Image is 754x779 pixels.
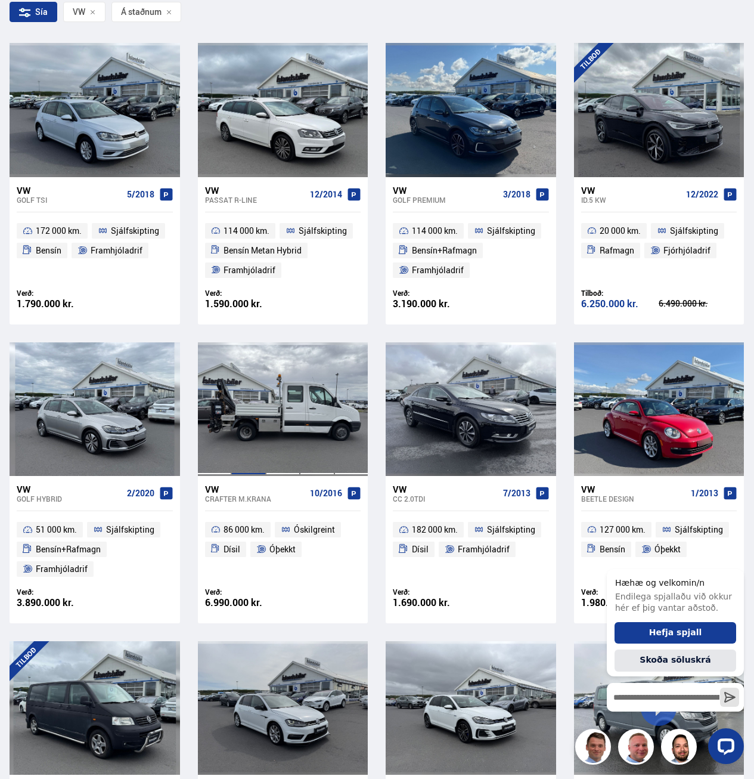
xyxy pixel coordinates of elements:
[600,542,625,557] span: Bensín
[412,243,477,258] span: Bensín+Rafmagn
[36,523,77,537] span: 51 000 km.
[393,185,498,196] div: VW
[127,190,154,199] span: 5/2018
[393,588,471,596] div: Verð:
[205,185,306,196] div: VW
[36,224,82,238] span: 172 000 km.
[10,2,57,22] div: Sía
[17,289,95,298] div: Verð:
[393,299,471,309] div: 3.190.000 kr.
[269,542,296,557] span: Óþekkt
[577,731,613,766] img: FbJEzSuNWCJXmdc-.webp
[691,489,718,498] span: 1/2013
[310,190,342,199] span: 12/2014
[17,484,122,494] div: VW
[10,476,180,623] a: VW Golf HYBRID 2/2020 51 000 km. Sjálfskipting Bensín+Rafmagn Framhjóladrif Verð: 3.890.000 kr.
[73,7,85,17] span: VW
[412,542,429,557] span: Dísil
[581,598,659,608] div: 1.980.000 kr.
[581,494,687,503] div: BEETLE DESIGN
[127,489,154,498] span: 2/2020
[675,523,723,537] span: Sjálfskipting
[299,224,347,238] span: Sjálfskipting
[600,523,646,537] span: 127 000 km.
[600,243,634,258] span: Rafmagn
[412,224,458,238] span: 114 000 km.
[36,243,61,258] span: Bensín
[574,476,744,623] a: VW BEETLE DESIGN 1/2013 127 000 km. Sjálfskipting Bensín Óþekkt Verð: 1.980.000 kr.
[393,598,471,608] div: 1.690.000 kr.
[224,243,302,258] span: Bensín Metan Hybrid
[17,299,95,309] div: 1.790.000 kr.
[600,224,641,238] span: 20 000 km.
[393,289,471,298] div: Verð:
[224,523,265,537] span: 86 000 km.
[487,523,535,537] span: Sjálfskipting
[581,299,659,309] div: 6.250.000 kr.
[670,224,718,238] span: Sjálfskipting
[17,598,95,608] div: 3.890.000 kr.
[91,243,142,258] span: Framhjóladrif
[224,263,275,277] span: Framhjóladrif
[294,523,335,537] span: Óskilgreint
[503,190,530,199] span: 3/2018
[503,489,530,498] span: 7/2013
[17,588,95,596] div: Verð:
[581,588,659,596] div: Verð:
[205,484,306,494] div: VW
[487,224,535,238] span: Sjálfskipting
[224,224,269,238] span: 114 000 km.
[412,263,464,277] span: Framhjóladrif
[686,190,718,199] span: 12/2022
[654,542,681,557] span: Óþekkt
[663,243,710,258] span: Fjórhjóladrif
[458,542,510,557] span: Framhjóladrif
[111,224,159,238] span: Sjálfskipting
[205,598,283,608] div: 6.990.000 kr.
[17,494,122,503] div: Golf HYBRID
[198,177,368,324] a: VW Passat R-LINE 12/2014 114 000 km. Sjálfskipting Bensín Metan Hybrid Framhjóladrif Verð: 1.590....
[198,476,368,623] a: VW Crafter M.KRANA 10/2016 86 000 km. Óskilgreint Dísil Óþekkt Verð: 6.990.000 kr.
[393,484,498,494] div: VW
[121,7,162,17] span: Á staðnum
[205,196,306,204] div: Passat R-LINE
[597,547,749,774] iframe: LiveChat chat widget
[205,289,283,298] div: Verð:
[581,185,682,196] div: VW
[581,484,687,494] div: VW
[581,196,682,204] div: ID.5 KW
[574,177,744,324] a: VW ID.5 KW 12/2022 20 000 km. Sjálfskipting Rafmagn Fjórhjóladrif Tilboð: 6.250.000 kr. 6.490.000...
[205,494,306,503] div: Crafter M.KRANA
[412,523,458,537] span: 182 000 km.
[205,299,283,309] div: 1.590.000 kr.
[386,177,556,324] a: VW Golf PREMIUM 3/2018 114 000 km. Sjálfskipting Bensín+Rafmagn Framhjóladrif Verð: 3.190.000 kr.
[106,523,154,537] span: Sjálfskipting
[659,299,737,308] div: 6.490.000 kr.
[393,494,498,503] div: CC 2.0TDI
[36,562,88,576] span: Framhjóladrif
[224,542,240,557] span: Dísil
[310,489,342,498] span: 10/2016
[205,588,283,596] div: Verð:
[581,289,659,298] div: Tilboð:
[393,196,498,204] div: Golf PREMIUM
[10,177,180,324] a: VW Golf TSI 5/2018 172 000 km. Sjálfskipting Bensín Framhjóladrif Verð: 1.790.000 kr.
[386,476,556,623] a: VW CC 2.0TDI 7/2013 182 000 km. Sjálfskipting Dísil Framhjóladrif Verð: 1.690.000 kr.
[36,542,101,557] span: Bensín+Rafmagn
[17,196,122,204] div: Golf TSI
[17,185,122,196] div: VW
